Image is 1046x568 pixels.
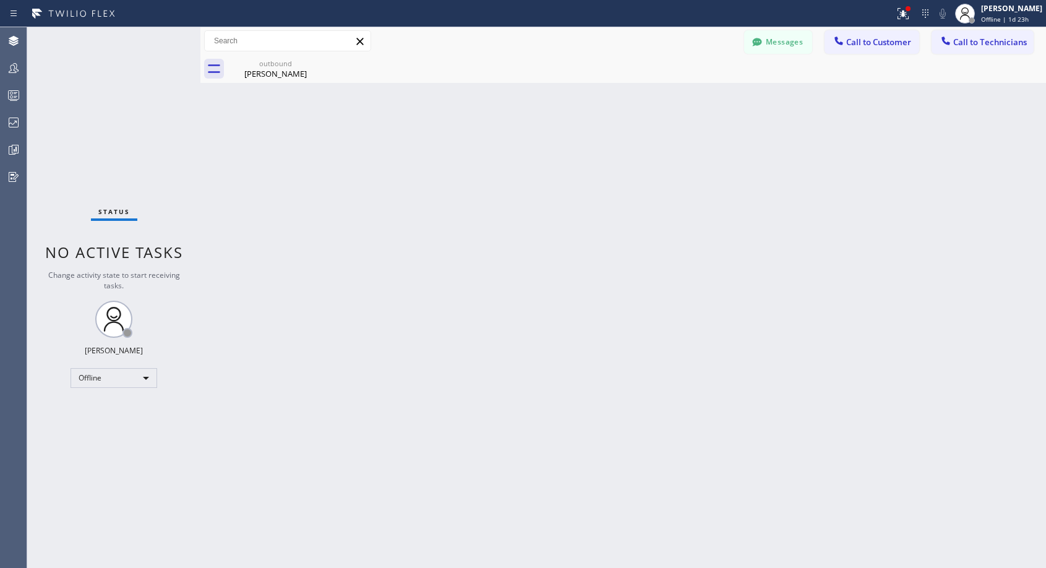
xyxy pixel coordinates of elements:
[981,15,1029,24] span: Offline | 1d 23h
[932,30,1034,54] button: Call to Technicians
[825,30,919,54] button: Call to Customer
[981,3,1042,14] div: [PERSON_NAME]
[229,59,322,68] div: outbound
[71,368,157,388] div: Offline
[953,37,1027,48] span: Call to Technicians
[48,270,180,291] span: Change activity state to start receiving tasks.
[45,242,183,262] span: No active tasks
[205,31,371,51] input: Search
[229,68,322,79] div: [PERSON_NAME]
[85,345,143,356] div: [PERSON_NAME]
[934,5,951,22] button: Mute
[744,30,812,54] button: Messages
[229,55,322,83] div: Loretta Smith
[98,207,130,216] span: Status
[846,37,911,48] span: Call to Customer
